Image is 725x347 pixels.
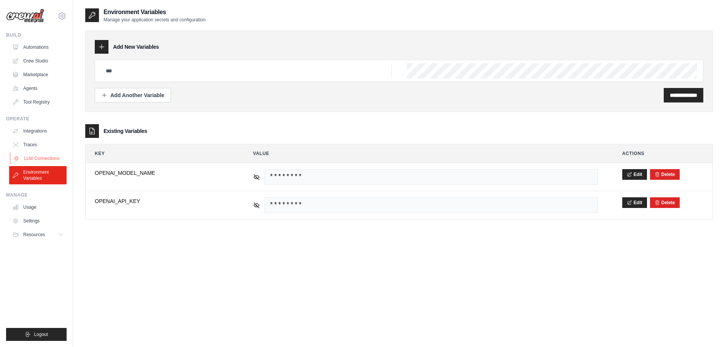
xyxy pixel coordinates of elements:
[104,127,147,135] h3: Existing Variables
[95,169,229,177] span: OPENAI_MODEL_NAME
[95,88,171,102] button: Add Another Variable
[9,82,67,94] a: Agents
[34,331,48,337] span: Logout
[6,9,44,23] img: Logo
[9,69,67,81] a: Marketplace
[6,116,67,122] div: Operate
[9,96,67,108] a: Tool Registry
[86,144,238,163] th: Key
[23,232,45,238] span: Resources
[655,171,675,177] button: Delete
[9,215,67,227] a: Settings
[6,328,67,341] button: Logout
[9,166,67,184] a: Environment Variables
[244,144,607,163] th: Value
[104,17,206,23] p: Manage your application secrets and configuration
[6,192,67,198] div: Manage
[113,43,159,51] h3: Add New Variables
[9,229,67,241] button: Resources
[10,152,67,165] a: LLM Connections
[6,32,67,38] div: Build
[655,200,675,206] button: Delete
[613,144,712,163] th: Actions
[95,197,229,205] span: OPENAI_API_KEY
[622,197,647,208] button: Edit
[9,201,67,213] a: Usage
[9,139,67,151] a: Traces
[9,125,67,137] a: Integrations
[622,169,647,180] button: Edit
[9,41,67,53] a: Automations
[101,91,164,99] div: Add Another Variable
[9,55,67,67] a: Crew Studio
[104,8,206,17] h2: Environment Variables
